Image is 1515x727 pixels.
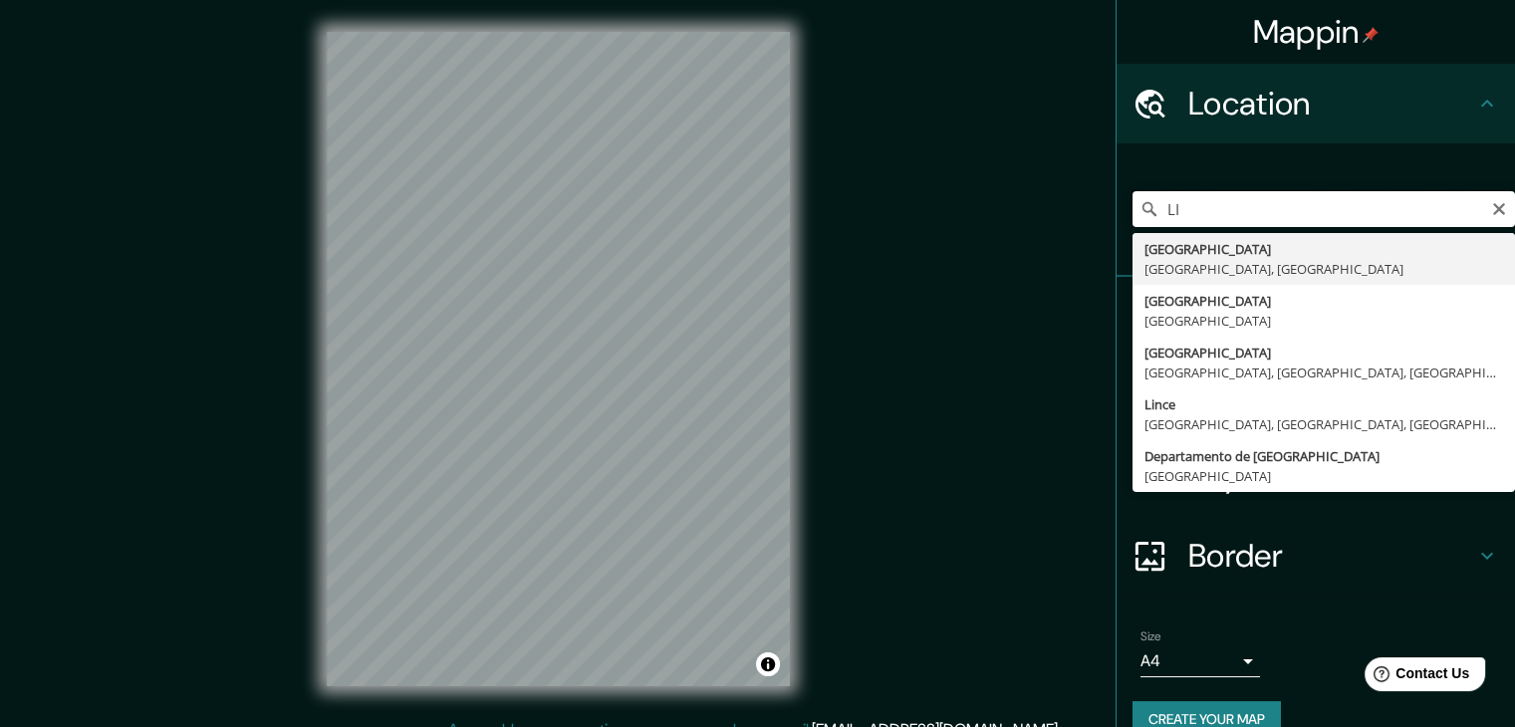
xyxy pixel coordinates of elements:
div: Style [1117,357,1515,436]
div: [GEOGRAPHIC_DATA] [1144,311,1503,331]
label: Size [1140,628,1161,645]
h4: Layout [1188,456,1475,496]
img: pin-icon.png [1363,27,1379,43]
div: Layout [1117,436,1515,516]
canvas: Map [327,32,790,686]
div: [GEOGRAPHIC_DATA] [1144,466,1503,486]
input: Pick your city or area [1133,191,1515,227]
div: [GEOGRAPHIC_DATA] [1144,343,1503,363]
div: Departamento de [GEOGRAPHIC_DATA] [1144,446,1503,466]
div: [GEOGRAPHIC_DATA], [GEOGRAPHIC_DATA], [GEOGRAPHIC_DATA] [1144,414,1503,434]
div: Location [1117,64,1515,143]
div: [GEOGRAPHIC_DATA], [GEOGRAPHIC_DATA], [GEOGRAPHIC_DATA] [1144,363,1503,382]
div: Pins [1117,277,1515,357]
h4: Mappin [1253,12,1380,52]
div: Border [1117,516,1515,596]
h4: Border [1188,536,1475,576]
div: [GEOGRAPHIC_DATA], [GEOGRAPHIC_DATA] [1144,259,1503,279]
div: Lince [1144,394,1503,414]
h4: Location [1188,84,1475,123]
iframe: Help widget launcher [1338,649,1493,705]
div: [GEOGRAPHIC_DATA] [1144,291,1503,311]
button: Toggle attribution [756,652,780,676]
div: A4 [1140,645,1260,677]
button: Clear [1491,198,1507,217]
div: [GEOGRAPHIC_DATA] [1144,239,1503,259]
